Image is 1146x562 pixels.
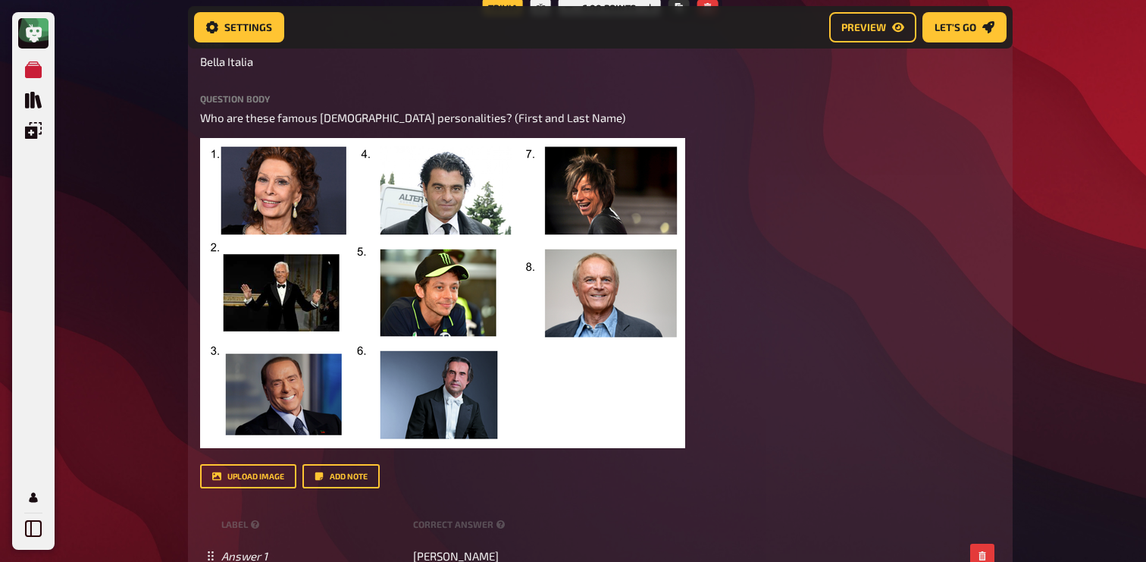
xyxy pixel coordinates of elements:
button: Preview [829,12,916,42]
button: upload image [200,464,296,488]
button: Add note [302,464,380,488]
small: label [221,518,407,531]
small: correct answer [413,518,508,531]
span: Who are these famous [DEMOGRAPHIC_DATA] personalities? (First and Last Name) [200,111,625,124]
a: My Quizzes [18,55,49,85]
span: Bella Italia [200,53,253,71]
span: Settings [224,22,272,33]
span: Let's go [935,22,976,33]
button: Settings [194,12,284,42]
a: Overlays [18,115,49,146]
a: Profile [18,482,49,513]
label: Question body [200,94,1000,103]
a: Quiz Library [18,85,49,115]
button: Let's go [922,12,1007,42]
span: Preview [841,22,886,33]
